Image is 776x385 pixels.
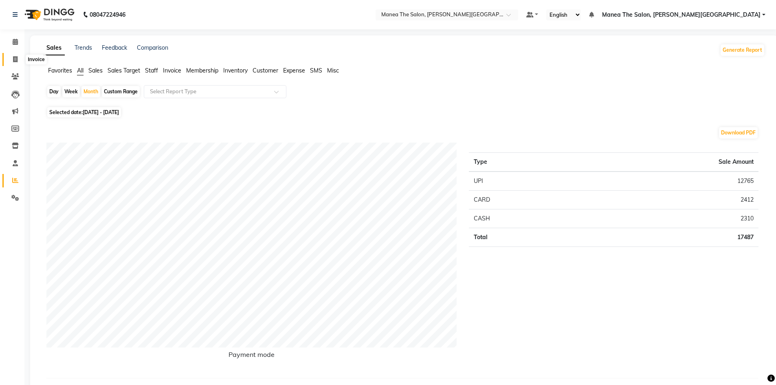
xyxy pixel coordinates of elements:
span: Sales [88,67,103,74]
a: Trends [75,44,92,51]
div: Week [62,86,80,97]
span: Misc [327,67,339,74]
a: Comparison [137,44,168,51]
a: Sales [43,41,65,55]
span: Manea The Salon, [PERSON_NAME][GEOGRAPHIC_DATA] [602,11,761,19]
span: Customer [253,67,278,74]
th: Sale Amount [576,153,758,172]
td: 2310 [576,209,758,228]
b: 08047224946 [90,3,125,26]
span: Favorites [48,67,72,74]
td: Total [469,228,575,247]
img: logo [21,3,77,26]
span: Inventory [223,67,248,74]
span: Sales Target [108,67,140,74]
div: Day [47,86,61,97]
span: Selected date: [47,107,121,117]
span: [DATE] - [DATE] [83,109,119,115]
span: SMS [310,67,322,74]
div: Month [81,86,100,97]
h6: Payment mode [46,351,457,362]
td: 17487 [576,228,758,247]
span: Staff [145,67,158,74]
td: CARD [469,191,575,209]
span: All [77,67,84,74]
span: Invoice [163,67,181,74]
div: Custom Range [102,86,140,97]
td: 2412 [576,191,758,209]
span: Membership [186,67,218,74]
td: CASH [469,209,575,228]
td: 12765 [576,172,758,191]
button: Generate Report [721,44,764,56]
td: UPI [469,172,575,191]
span: Expense [283,67,305,74]
button: Download PDF [719,127,758,139]
div: Invoice [26,55,46,64]
th: Type [469,153,575,172]
a: Feedback [102,44,127,51]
